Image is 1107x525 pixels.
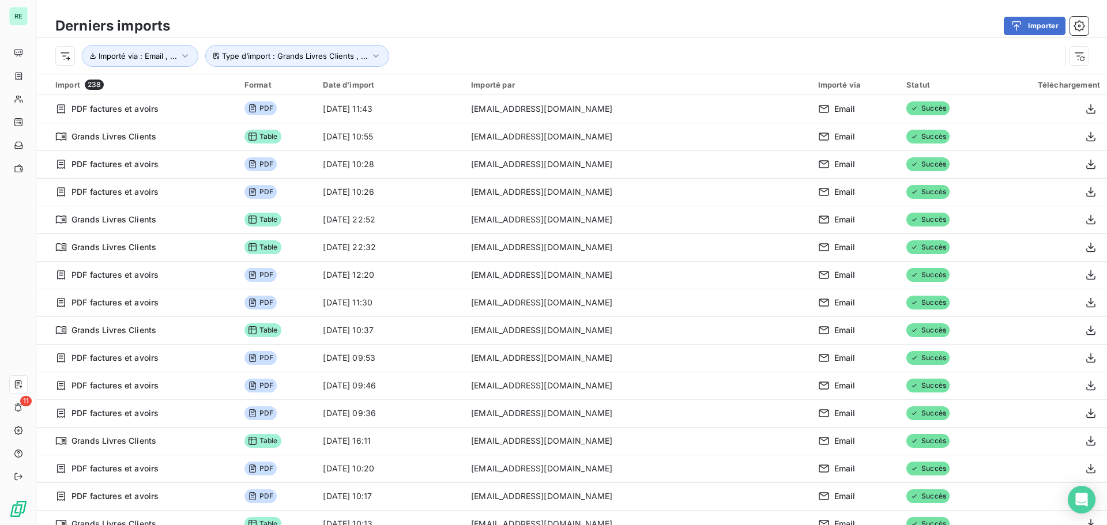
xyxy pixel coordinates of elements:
[244,130,281,143] span: Table
[244,406,277,420] span: PDF
[464,178,811,206] td: [EMAIL_ADDRESS][DOMAIN_NAME]
[244,101,277,115] span: PDF
[906,157,950,171] span: Succès
[244,213,281,226] span: Table
[71,103,159,115] span: PDF factures et avoirs
[82,45,198,67] button: Importé via : Email , ...
[464,427,811,455] td: [EMAIL_ADDRESS][DOMAIN_NAME]
[244,185,277,199] span: PDF
[906,489,950,503] span: Succès
[834,186,856,198] span: Email
[55,16,170,36] h3: Derniers imports
[834,103,856,115] span: Email
[244,323,281,337] span: Table
[316,289,464,316] td: [DATE] 11:30
[244,462,277,475] span: PDF
[323,80,457,89] div: Date d’import
[71,490,159,502] span: PDF factures et avoirs
[71,435,156,447] span: Grands Livres Clients
[464,399,811,427] td: [EMAIL_ADDRESS][DOMAIN_NAME]
[906,80,981,89] div: Statut
[834,435,856,447] span: Email
[906,213,950,226] span: Succès
[20,396,32,406] span: 11
[85,80,104,90] span: 238
[464,150,811,178] td: [EMAIL_ADDRESS][DOMAIN_NAME]
[99,51,177,61] span: Importé via : Email , ...
[244,434,281,448] span: Table
[316,455,464,482] td: [DATE] 10:20
[464,233,811,261] td: [EMAIL_ADDRESS][DOMAIN_NAME]
[316,150,464,178] td: [DATE] 10:28
[464,372,811,399] td: [EMAIL_ADDRESS][DOMAIN_NAME]
[316,344,464,372] td: [DATE] 09:53
[71,241,156,253] span: Grands Livres Clients
[834,241,856,253] span: Email
[244,80,310,89] div: Format
[464,261,811,289] td: [EMAIL_ADDRESS][DOMAIN_NAME]
[1068,486,1095,513] div: Open Intercom Messenger
[316,261,464,289] td: [DATE] 12:20
[71,186,159,198] span: PDF factures et avoirs
[9,500,28,518] img: Logo LeanPay
[316,372,464,399] td: [DATE] 09:46
[244,489,277,503] span: PDF
[906,101,950,115] span: Succès
[464,206,811,233] td: [EMAIL_ADDRESS][DOMAIN_NAME]
[464,95,811,123] td: [EMAIL_ADDRESS][DOMAIN_NAME]
[316,206,464,233] td: [DATE] 22:52
[244,379,277,392] span: PDF
[71,352,159,364] span: PDF factures et avoirs
[71,297,159,308] span: PDF factures et avoirs
[244,296,277,309] span: PDF
[316,427,464,455] td: [DATE] 16:11
[55,80,231,90] div: Import
[464,289,811,316] td: [EMAIL_ADDRESS][DOMAIN_NAME]
[316,123,464,150] td: [DATE] 10:55
[834,407,856,419] span: Email
[471,80,804,89] div: Importé par
[71,214,156,225] span: Grands Livres Clients
[244,240,281,254] span: Table
[995,80,1100,89] div: Téléchargement
[316,95,464,123] td: [DATE] 11:43
[316,399,464,427] td: [DATE] 09:36
[834,297,856,308] span: Email
[71,324,156,336] span: Grands Livres Clients
[906,240,950,254] span: Succès
[906,323,950,337] span: Succès
[906,351,950,365] span: Succès
[906,434,950,448] span: Succès
[906,130,950,143] span: Succès
[906,406,950,420] span: Succès
[818,80,893,89] div: Importé via
[244,157,277,171] span: PDF
[71,380,159,391] span: PDF factures et avoirs
[71,269,159,281] span: PDF factures et avoirs
[834,463,856,474] span: Email
[316,482,464,510] td: [DATE] 10:17
[244,351,277,365] span: PDF
[1004,17,1065,35] button: Importer
[9,7,28,25] div: RE
[834,380,856,391] span: Email
[71,158,159,170] span: PDF factures et avoirs
[906,462,950,475] span: Succès
[906,185,950,199] span: Succès
[244,268,277,282] span: PDF
[464,123,811,150] td: [EMAIL_ADDRESS][DOMAIN_NAME]
[464,455,811,482] td: [EMAIL_ADDRESS][DOMAIN_NAME]
[222,51,368,61] span: Type d’import : Grands Livres Clients , ...
[834,352,856,364] span: Email
[464,482,811,510] td: [EMAIL_ADDRESS][DOMAIN_NAME]
[71,131,156,142] span: Grands Livres Clients
[316,233,464,261] td: [DATE] 22:32
[906,268,950,282] span: Succès
[71,407,159,419] span: PDF factures et avoirs
[71,463,159,474] span: PDF factures et avoirs
[834,490,856,502] span: Email
[834,158,856,170] span: Email
[316,316,464,344] td: [DATE] 10:37
[906,379,950,392] span: Succès
[316,178,464,206] td: [DATE] 10:26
